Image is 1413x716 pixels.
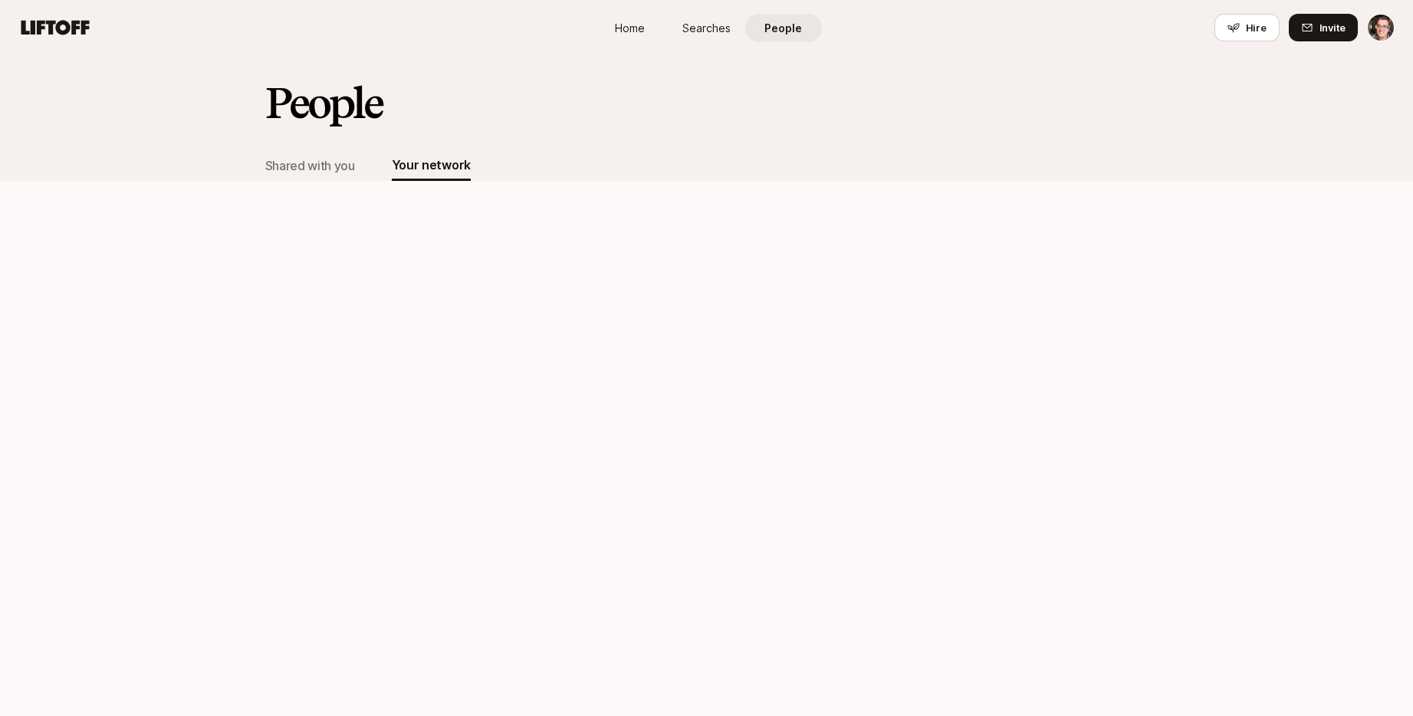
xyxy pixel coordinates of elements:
span: Home [615,20,645,36]
img: Eric Smith [1368,15,1394,41]
button: Shared with you [265,150,355,181]
button: Invite [1289,14,1358,41]
a: Home [592,14,669,42]
h2: People [265,80,382,126]
div: Your network [392,155,471,175]
button: Hire [1214,14,1280,41]
a: People [745,14,822,42]
span: Hire [1246,20,1267,35]
a: Searches [669,14,745,42]
span: People [764,20,802,36]
span: Searches [682,20,731,36]
span: Invite [1319,20,1346,35]
button: Eric Smith [1367,14,1395,41]
button: Your network [392,150,471,181]
div: Shared with you [265,156,355,176]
